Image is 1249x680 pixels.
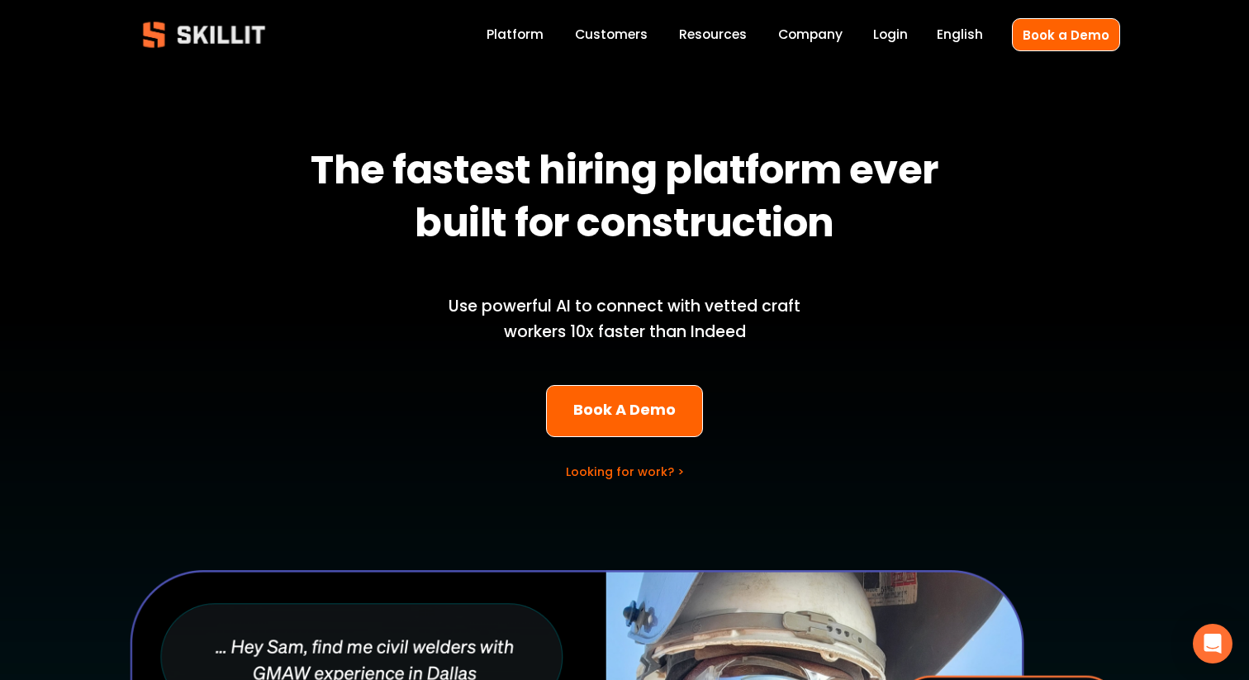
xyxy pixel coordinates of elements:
[546,385,704,437] a: Book A Demo
[575,24,648,46] a: Customers
[1193,624,1232,663] div: Open Intercom Messenger
[679,24,747,46] a: folder dropdown
[311,140,946,260] strong: The fastest hiring platform ever built for construction
[937,25,983,44] span: English
[679,25,747,44] span: Resources
[129,10,279,59] img: Skillit
[420,294,829,345] p: Use powerful AI to connect with vetted craft workers 10x faster than Indeed
[566,464,684,480] a: Looking for work? >
[873,24,908,46] a: Login
[778,24,843,46] a: Company
[1012,18,1120,50] a: Book a Demo
[937,24,983,46] div: language picker
[487,24,544,46] a: Platform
